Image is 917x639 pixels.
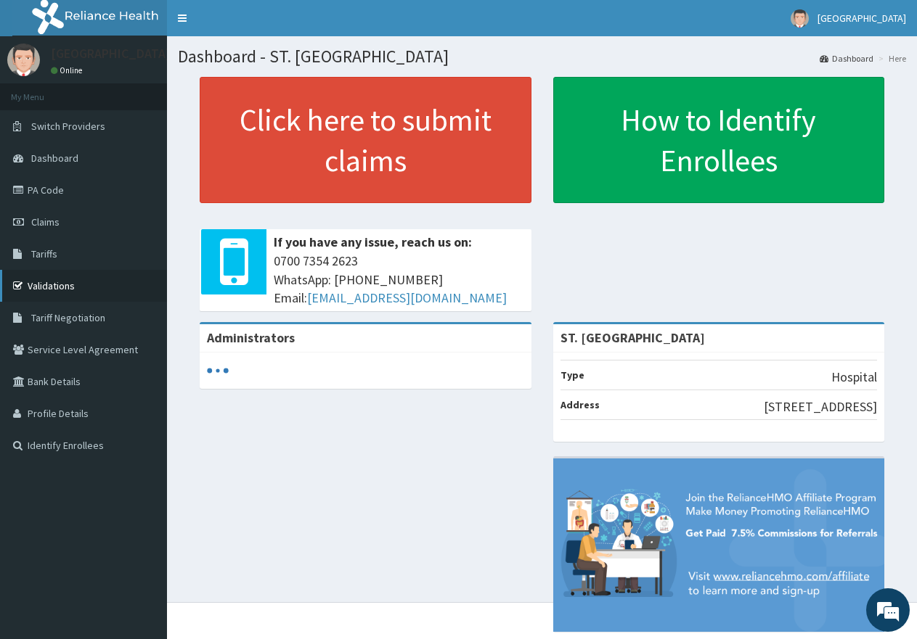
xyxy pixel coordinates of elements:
span: [GEOGRAPHIC_DATA] [818,12,906,25]
b: Address [561,398,600,411]
a: Dashboard [820,52,873,65]
p: [GEOGRAPHIC_DATA] [51,47,171,60]
li: Here [875,52,906,65]
img: provider-team-banner.png [553,458,885,632]
strong: ST. [GEOGRAPHIC_DATA] [561,329,705,346]
a: Online [51,65,86,75]
b: If you have any issue, reach us on: [274,234,472,250]
span: 0700 7354 2623 WhatsApp: [PHONE_NUMBER] Email: [274,252,524,308]
a: [EMAIL_ADDRESS][DOMAIN_NAME] [307,289,507,306]
span: Switch Providers [31,120,105,133]
img: User Image [7,44,40,76]
a: Click here to submit claims [200,77,531,203]
a: How to Identify Enrollees [553,77,885,203]
span: Claims [31,215,60,228]
span: Tariffs [31,247,57,260]
img: User Image [791,9,809,28]
b: Administrators [207,329,295,346]
b: Type [561,368,584,382]
h1: Dashboard - ST. [GEOGRAPHIC_DATA] [178,47,906,66]
svg: audio-loading [207,360,229,382]
p: [STREET_ADDRESS] [764,397,877,416]
p: Hospital [831,368,877,387]
span: Tariff Negotiation [31,311,105,324]
span: Dashboard [31,152,78,165]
